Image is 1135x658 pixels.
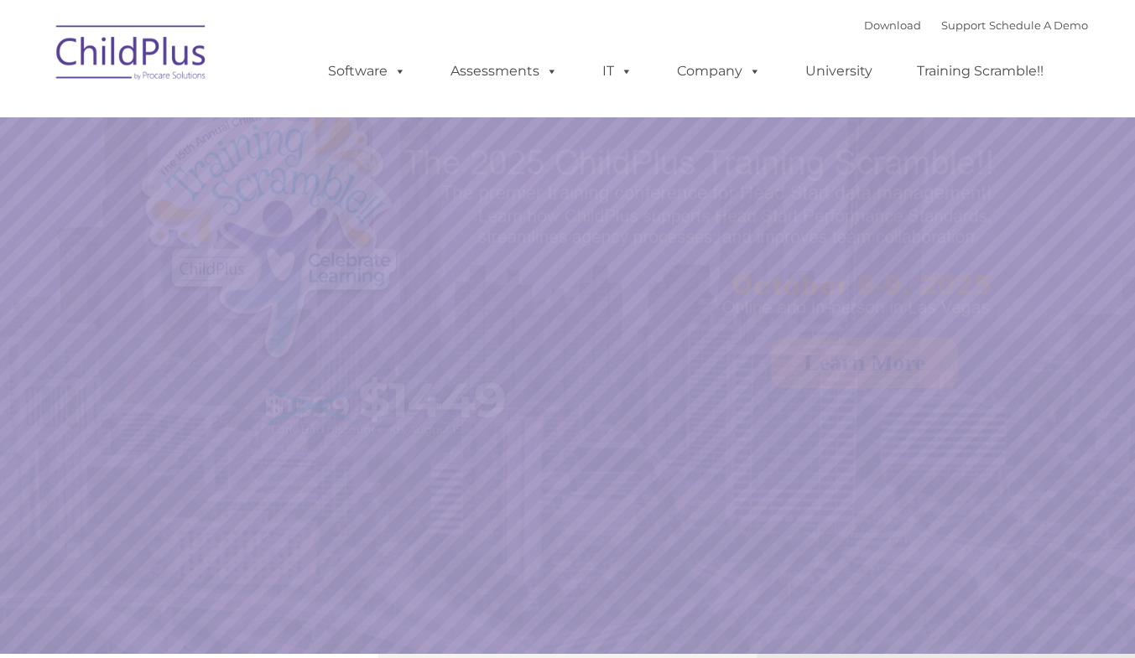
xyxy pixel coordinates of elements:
[434,54,575,88] a: Assessments
[900,54,1060,88] a: Training Scramble!!
[48,13,216,97] img: ChildPlus by Procare Solutions
[864,18,921,32] a: Download
[989,18,1088,32] a: Schedule A Demo
[311,54,423,88] a: Software
[586,54,649,88] a: IT
[660,54,778,88] a: Company
[864,18,1088,32] font: |
[771,338,958,388] a: Learn More
[941,18,986,32] a: Support
[789,54,889,88] a: University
